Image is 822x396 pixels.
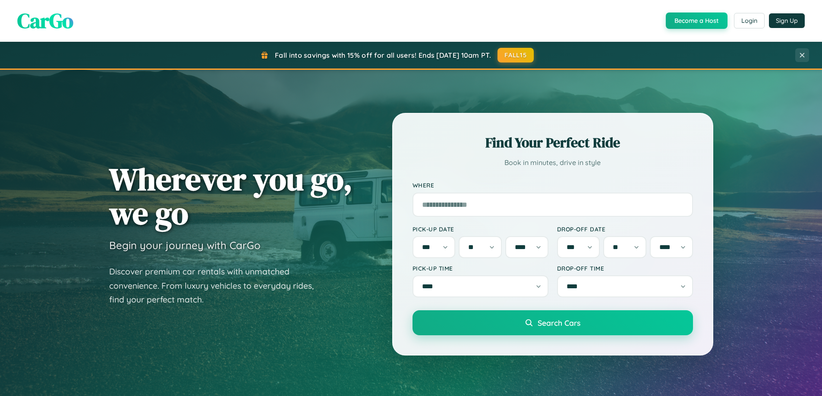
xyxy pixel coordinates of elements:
p: Discover premium car rentals with unmatched convenience. From luxury vehicles to everyday rides, ... [109,265,325,307]
p: Book in minutes, drive in style [413,156,693,169]
span: CarGo [17,6,73,35]
label: Where [413,182,693,189]
label: Pick-up Time [413,265,548,272]
h3: Begin your journey with CarGo [109,239,261,252]
button: Become a Host [666,12,728,29]
button: Login [734,13,765,28]
h1: Wherever you go, we go [109,162,353,230]
label: Drop-off Date [557,225,693,233]
h2: Find Your Perfect Ride [413,133,693,152]
label: Pick-up Date [413,225,548,233]
span: Search Cars [538,318,580,327]
button: Sign Up [769,13,805,28]
label: Drop-off Time [557,265,693,272]
button: FALL15 [498,48,534,62]
span: Fall into savings with 15% off for all users! Ends [DATE] 10am PT. [275,51,491,59]
button: Search Cars [413,310,693,335]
